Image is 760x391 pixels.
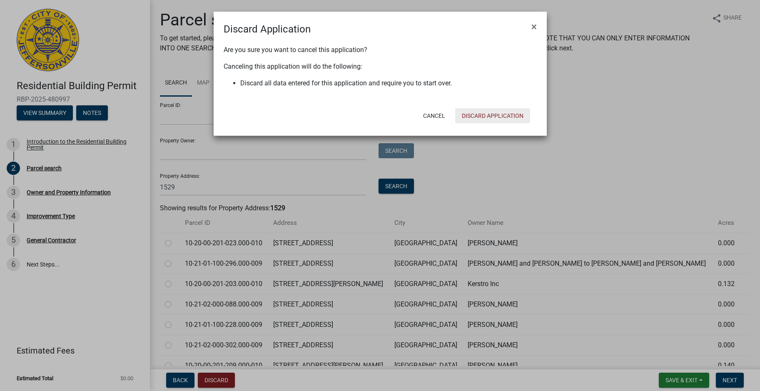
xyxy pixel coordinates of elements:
p: Are you sure you want to cancel this application? [224,45,537,55]
p: Canceling this application will do the following: [224,62,537,72]
button: Cancel [416,108,452,123]
span: × [531,21,537,32]
button: Close [525,15,543,38]
li: Discard all data entered for this application and require you to start over. [240,78,537,88]
button: Discard Application [455,108,530,123]
h4: Discard Application [224,22,311,37]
